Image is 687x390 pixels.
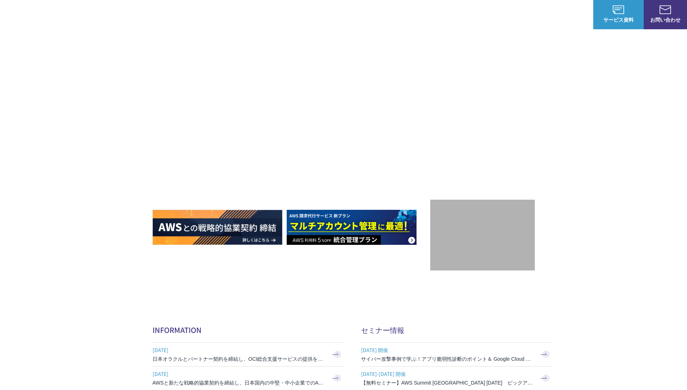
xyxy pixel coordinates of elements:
[153,355,326,363] h3: 日本オラクルとパートナー契約を締結し、OCI総合支援サービスの提供を開始
[153,368,326,379] span: [DATE]
[344,11,361,18] p: 強み
[153,80,430,112] p: AWSの導入からコスト削減、 構成・運用の最適化からデータ活用まで 規模や業種業態を問わない マネージドサービスで
[450,65,515,130] img: AWSプレミアティアサービスパートナー
[361,368,534,379] span: [DATE]-[DATE] 開催
[375,11,403,18] p: サービス
[83,7,135,22] span: NHN テコラス AWS総合支援サービス
[417,11,475,18] p: 業種別ソリューション
[613,5,624,14] img: AWS総合支援サービス C-Chorus サービス資料
[441,139,524,167] p: 最上位プレミアティア サービスパートナー
[361,379,534,386] h3: 【無料セミナー】AWS Summit [GEOGRAPHIC_DATA] [DATE] ピックアップセッション
[566,11,586,18] a: ログイン
[361,343,552,366] a: [DATE] 開催 サイバー攻撃事例で学ぶ！アプリ脆弱性診断のポイント＆ Google Cloud セキュリティ対策
[153,119,430,188] h1: AWS ジャーニーの 成功を実現
[593,16,644,23] span: サービス資料
[489,11,510,18] a: 導入事例
[474,139,490,149] em: AWS
[287,210,417,245] img: AWS請求代行サービス 統合管理プラン
[644,16,687,23] span: お問い合わせ
[153,344,326,355] span: [DATE]
[153,343,344,366] a: [DATE] 日本オラクルとパートナー契約を締結し、OCI総合支援サービスの提供を開始
[660,5,671,14] img: お問い合わせ
[153,325,344,335] h2: INFORMATION
[153,367,344,390] a: [DATE] AWSと新たな戦略的協業契約を締結し、日本国内の中堅・中小企業でのAWS活用を加速
[11,6,135,23] a: AWS総合支援サービス C-Chorus NHN テコラスAWS総合支援サービス
[153,210,282,245] img: AWSとの戦略的協業契約 締結
[361,355,534,363] h3: サイバー攻撃事例で学ぶ！アプリ脆弱性診断のポイント＆ Google Cloud セキュリティ対策
[361,344,534,355] span: [DATE] 開催
[361,325,552,335] h2: セミナー情報
[153,379,326,386] h3: AWSと新たな戦略的協業契約を締結し、日本国内の中堅・中小企業でのAWS活用を加速
[445,211,520,263] img: 契約件数
[524,11,551,18] p: ナレッジ
[361,367,552,390] a: [DATE]-[DATE] 開催 【無料セミナー】AWS Summit [GEOGRAPHIC_DATA] [DATE] ピックアップセッション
